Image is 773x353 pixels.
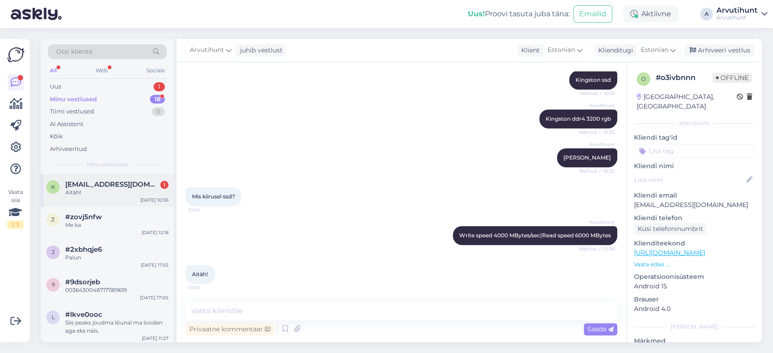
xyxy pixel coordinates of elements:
span: #zovj5nfw [65,213,102,221]
div: [GEOGRAPHIC_DATA], [GEOGRAPHIC_DATA] [637,92,737,111]
span: #2xbhqje6 [65,245,102,254]
span: Saada [587,325,614,333]
input: Lisa nimi [634,175,744,185]
span: l [52,314,55,320]
span: #lkve0ooc [65,311,102,319]
div: # o3ivbnnn [656,72,712,83]
span: Estonian [641,45,668,55]
span: Arvutihunt [190,45,224,55]
p: Android 4.0 [634,304,755,314]
span: Write speed 4000 MBytes/sec|Read speed 6000 MBytes [459,232,611,239]
span: Minu vestlused [87,160,128,169]
span: 10:36 [188,284,222,291]
div: Klienditugi [595,46,633,55]
span: Nähtud ✓ 10:36 [579,245,615,252]
div: Aitäh! [65,188,168,197]
div: Web [94,65,110,76]
p: Kliendi telefon [634,213,755,223]
div: Kõik [50,132,63,141]
a: ArvutihuntArvutihunt [716,7,768,21]
span: #9dsorjeb [65,278,100,286]
a: [URL][DOMAIN_NAME] [634,249,705,257]
div: [DATE] 11:27 [142,335,168,342]
div: [DATE] 17:55 [141,262,168,268]
p: Operatsioonisüsteem [634,272,755,282]
p: Kliendi email [634,191,755,200]
span: Kingston ddr4 3200 rgb [546,115,611,122]
span: Nähtud ✓ 10:32 [579,129,615,136]
span: Aitäh! [192,271,208,278]
div: Aktiivne [623,6,678,22]
span: o [641,75,646,82]
p: Brauser [634,295,755,304]
p: Kliendi nimi [634,161,755,171]
div: 1 / 3 [7,221,24,229]
div: Küsi telefoninumbrit [634,223,707,235]
div: Socials [144,65,167,76]
div: Arvutihunt [716,14,758,21]
div: Vaata siia [7,188,24,229]
span: Arvutihunt [581,141,615,148]
div: All [48,65,58,76]
p: Märkmed [634,336,755,346]
div: 18 [150,95,165,104]
div: Proovi tasuta juba täna: [468,9,570,19]
p: Vaata edasi ... [634,260,755,268]
div: Siis peaks joudma lõunal ma loodan aga eks näis. [65,319,168,335]
div: 1 [154,82,165,91]
span: z [51,216,55,223]
div: AI Assistent [50,120,83,129]
div: 0 [152,107,165,116]
div: 00364300487171189619 [65,286,168,294]
button: Emailid [573,5,612,23]
span: 9 [52,281,55,288]
div: [DATE] 10:36 [140,197,168,203]
div: Palun [65,254,168,262]
div: [PERSON_NAME] [634,323,755,331]
div: A [700,8,713,20]
span: Arvutihunt [581,102,615,109]
div: Minu vestlused [50,95,97,104]
span: Nähtud ✓ 10:31 [580,90,615,97]
span: Arvutihunt [581,219,615,226]
div: Arhiveeri vestlus [684,44,754,56]
div: juhib vestlust [236,46,283,55]
p: Android 15 [634,282,755,291]
div: Klient [518,46,540,55]
img: Askly Logo [7,46,24,63]
input: Lisa tag [634,144,755,158]
div: [DATE] 17:00 [140,294,168,301]
span: Kingston ssd [576,76,611,83]
span: Nähtud ✓ 10:32 [579,168,615,174]
span: 10:34 [188,207,222,213]
span: Mis kiirusel ssd? [192,193,235,200]
div: Privaatne kommentaar [186,323,274,335]
span: [PERSON_NAME] [563,154,611,161]
b: Uus! [468,9,485,18]
p: [EMAIL_ADDRESS][DOMAIN_NAME] [634,200,755,210]
span: 2 [52,249,55,255]
div: Tiimi vestlused [50,107,94,116]
p: Klienditeekond [634,239,755,248]
div: Arhiveeritud [50,145,87,154]
p: Kliendi tag'id [634,133,755,142]
div: Me ka [65,221,168,229]
span: Offline [712,73,752,83]
span: Estonian [547,45,575,55]
span: Otsi kliente [56,47,92,56]
div: Arvutihunt [716,7,758,14]
div: 1 [160,181,168,189]
span: k [51,184,55,190]
div: Kliendi info [634,119,755,127]
div: [DATE] 12:18 [142,229,168,236]
div: Uus [50,82,61,91]
span: kuldartalvik2@gmail.com [65,180,159,188]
